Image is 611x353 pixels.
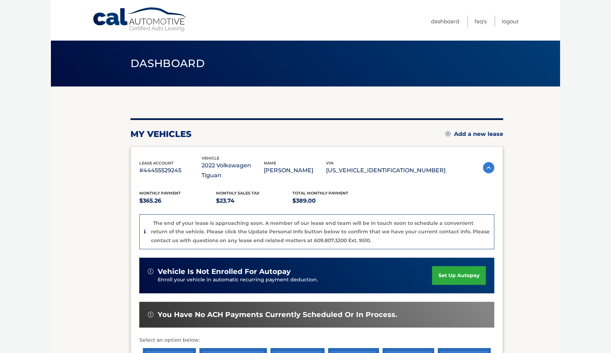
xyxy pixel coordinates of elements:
[264,161,276,166] span: name
[139,161,174,166] span: lease account
[158,276,432,284] p: Enroll your vehicle in automatic recurring payment deduction.
[92,7,188,32] a: Cal Automotive
[148,269,153,274] img: alert-white.svg
[139,336,494,345] p: Select an option below:
[292,196,369,206] p: $389.00
[475,16,487,27] a: FAQ's
[292,191,348,196] span: Total Monthly Payment
[139,191,181,196] span: Monthly Payment
[446,131,503,138] a: Add a new lease
[139,166,202,175] p: #44455529245
[326,161,333,166] span: vin
[130,129,192,139] h2: my vehicles
[148,312,153,317] img: alert-white.svg
[139,196,216,206] p: $365.26
[130,57,205,70] span: Dashboard
[483,162,494,173] img: accordion-active.svg
[216,191,260,196] span: Monthly sales Tax
[431,16,459,27] a: Dashboard
[202,156,219,161] span: vehicle
[216,196,293,206] p: $23.74
[502,16,519,27] a: Logout
[158,267,291,276] span: vehicle is not enrolled for autopay
[202,161,264,180] p: 2022 Volkswagen Tiguan
[446,131,450,136] img: add.svg
[158,310,397,319] span: You have no ACH payments currently scheduled or in process.
[432,266,486,285] a: set up autopay
[264,166,326,175] p: [PERSON_NAME]
[326,166,446,175] p: [US_VEHICLE_IDENTIFICATION_NUMBER]
[151,220,490,244] p: The end of your lease is approaching soon. A member of our lease end team will be in touch soon t...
